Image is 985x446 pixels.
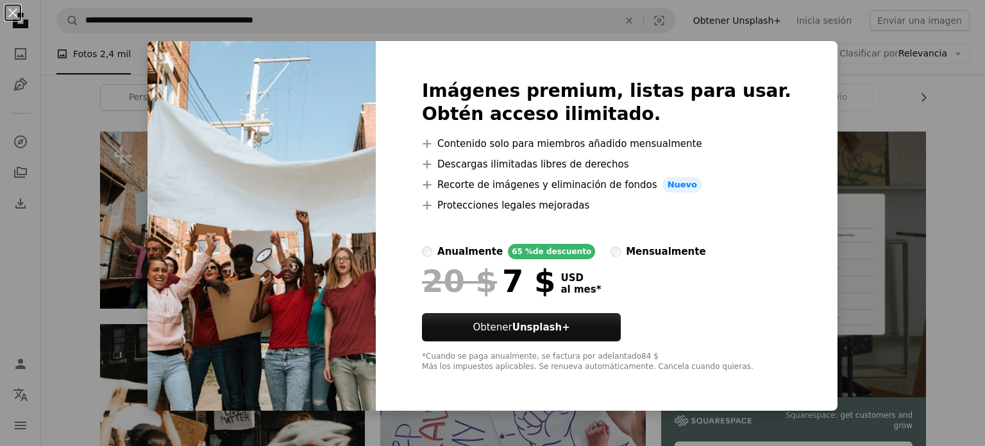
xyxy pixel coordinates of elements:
li: Recorte de imágenes y eliminación de fondos [422,177,791,193]
span: al mes * [560,284,601,295]
input: mensualmente [610,246,621,257]
li: Descargas ilimitadas libres de derechos [422,157,791,172]
div: anualmente [437,244,503,259]
strong: Unsplash+ [512,322,570,333]
li: Protecciones legales mejoradas [422,198,791,213]
li: Contenido solo para miembros añadido mensualmente [422,136,791,151]
span: 20 $ [422,264,497,298]
span: USD [560,272,601,284]
input: anualmente65 %de descuento [422,246,432,257]
span: Nuevo [662,177,702,193]
h2: Imágenes premium, listas para usar. Obtén acceso ilimitado. [422,80,791,126]
img: premium_photo-1726797783529-08263179c85c [147,41,376,411]
div: mensualmente [626,244,705,259]
div: *Cuando se paga anualmente, se factura por adelantado 84 $ Más los impuestos aplicables. Se renue... [422,352,791,372]
div: 65 % de descuento [508,244,595,259]
button: ObtenerUnsplash+ [422,313,621,341]
div: 7 $ [422,264,555,298]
